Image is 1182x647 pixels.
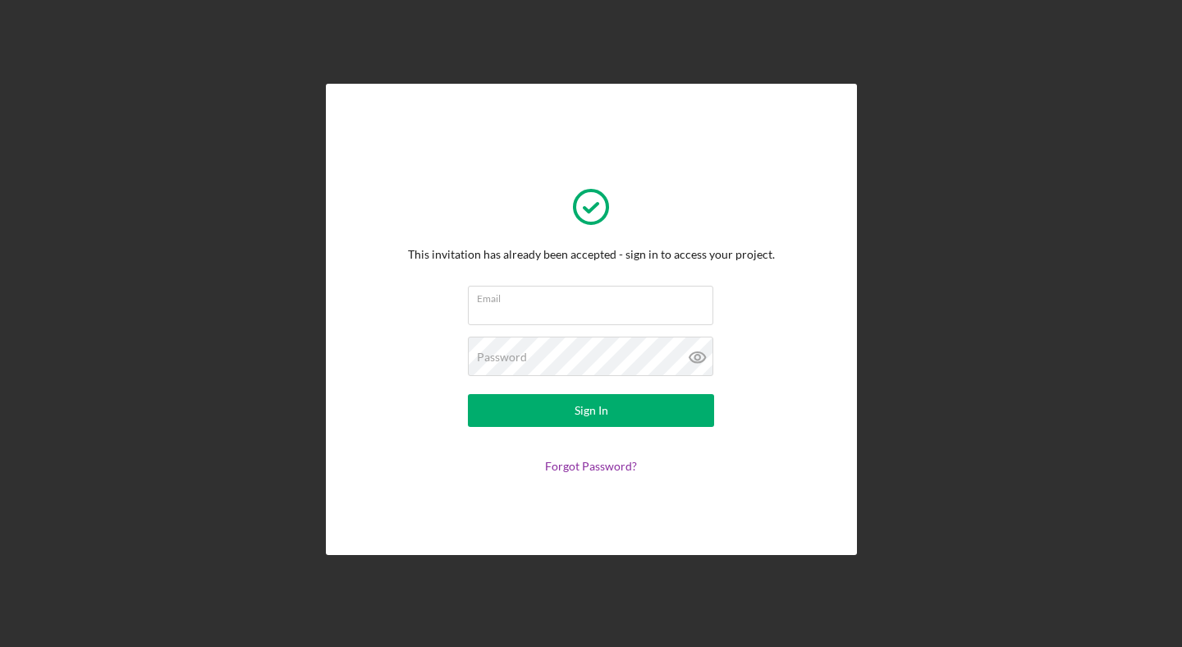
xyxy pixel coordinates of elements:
[545,459,637,473] a: Forgot Password?
[468,394,714,427] button: Sign In
[575,394,608,427] div: Sign In
[408,248,775,261] div: This invitation has already been accepted - sign in to access your project.
[477,351,527,364] label: Password
[477,287,713,305] label: Email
